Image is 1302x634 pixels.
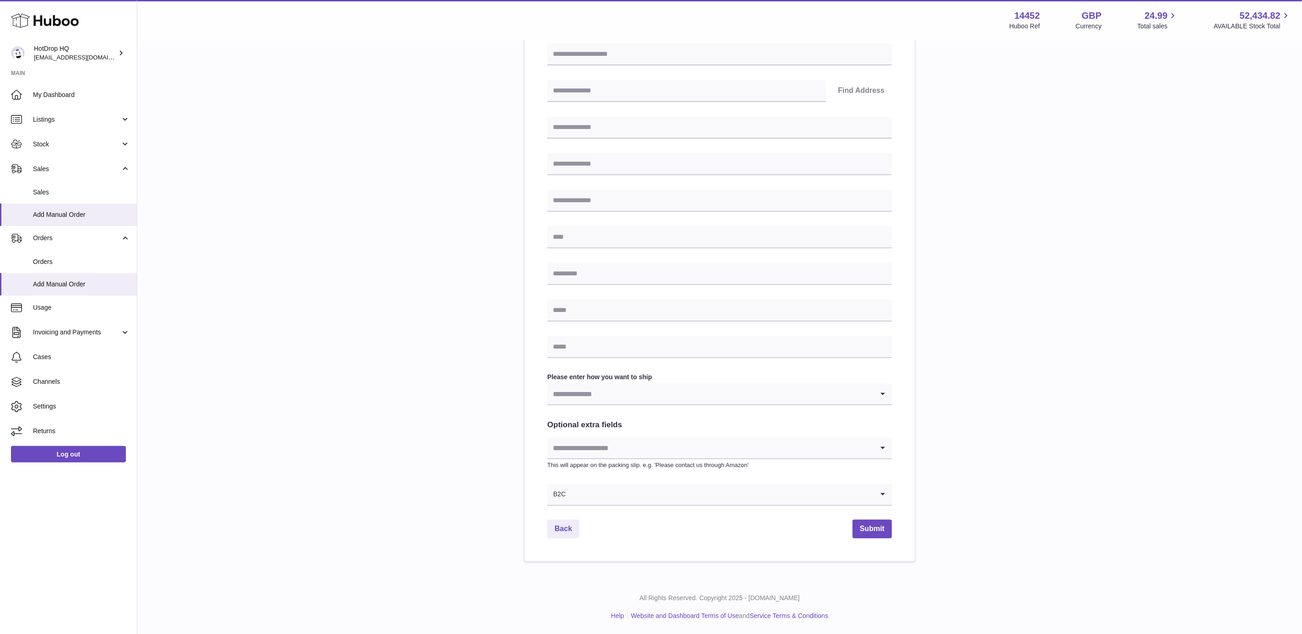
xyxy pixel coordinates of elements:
a: 52,434.82 AVAILABLE Stock Total [1214,10,1291,31]
input: Search for option [547,383,874,404]
a: Help [611,612,624,619]
span: Add Manual Order [33,280,130,289]
span: Listings [33,115,120,124]
span: Sales [33,165,120,173]
label: Please enter how you want to ship [547,373,892,381]
span: 52,434.82 [1240,10,1280,22]
strong: 14452 [1015,10,1040,22]
span: AVAILABLE Stock Total [1214,22,1291,31]
h2: Optional extra fields [547,420,892,430]
a: Website and Dashboard Terms of Use [631,612,739,619]
span: Stock [33,140,120,149]
strong: GBP [1082,10,1102,22]
div: Search for option [547,383,892,405]
p: All Rights Reserved. Copyright 2025 - [DOMAIN_NAME] [145,594,1295,602]
button: Submit [853,520,892,538]
img: internalAdmin-14452@internal.huboo.com [11,46,25,60]
span: Orders [33,258,130,266]
span: Total sales [1137,22,1178,31]
div: Currency [1076,22,1102,31]
span: Orders [33,234,120,242]
a: 24.99 Total sales [1137,10,1178,31]
div: Huboo Ref [1010,22,1040,31]
span: Cases [33,353,130,361]
li: and [628,612,828,620]
span: My Dashboard [33,91,130,99]
span: Sales [33,188,130,197]
span: Returns [33,427,130,435]
p: This will appear on the packing slip. e.g. 'Please contact us through Amazon' [547,461,892,469]
a: Service Terms & Conditions [750,612,828,619]
span: Settings [33,402,130,411]
a: Back [547,520,579,538]
div: HotDrop HQ [34,44,116,62]
div: Search for option [547,484,892,506]
input: Search for option [547,437,874,458]
div: Search for option [547,437,892,459]
span: Invoicing and Payments [33,328,120,337]
a: Log out [11,446,126,462]
span: Add Manual Order [33,210,130,219]
span: Channels [33,377,130,386]
span: [EMAIL_ADDRESS][DOMAIN_NAME] [34,54,135,61]
span: Usage [33,303,130,312]
input: Search for option [566,484,874,505]
span: 24.99 [1145,10,1167,22]
span: B2C [547,484,566,505]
